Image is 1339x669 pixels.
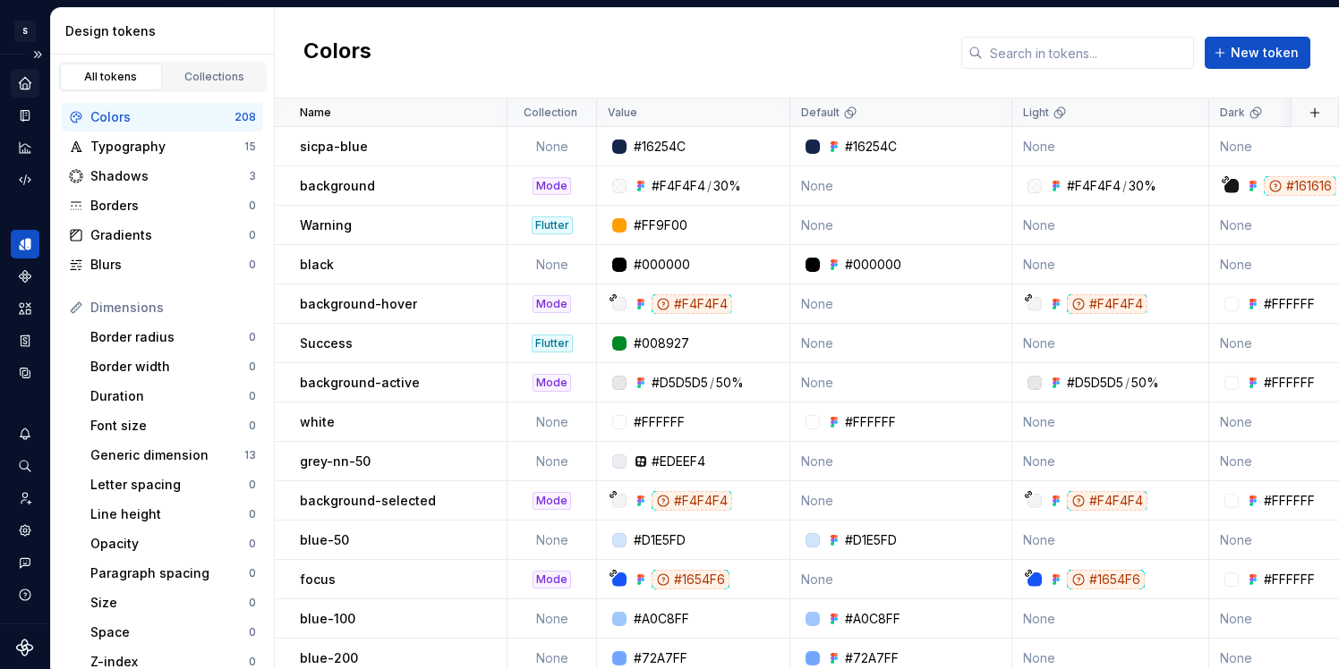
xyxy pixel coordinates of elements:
p: Value [608,106,637,120]
td: None [1012,521,1209,560]
div: 0 [249,360,256,374]
div: Line height [90,505,249,523]
div: Generic dimension [90,446,244,464]
div: #D5D5D5 [1067,374,1123,392]
div: Duration [90,387,249,405]
td: None [507,127,597,166]
div: 0 [249,655,256,669]
div: #FFFFFF [634,413,685,431]
div: #F4F4F4 [1067,177,1121,195]
td: None [507,442,597,481]
h2: Colors [303,37,371,69]
p: Dark [1220,106,1245,120]
div: #16254C [845,138,897,156]
div: 0 [249,507,256,521]
div: #F4F4F4 [652,177,705,195]
p: focus [300,571,336,589]
div: Flutter [532,334,573,352]
a: Analytics [11,133,39,162]
button: Contact support [11,548,39,577]
p: Light [1023,106,1049,120]
input: Search in tokens... [983,37,1194,69]
div: Mode [533,295,571,313]
button: Search ⌘K [11,452,39,480]
td: None [790,560,1012,599]
div: Size [90,594,249,612]
svg: Supernova Logo [16,639,34,656]
div: Design tokens [11,230,39,258]
a: Code automation [11,165,39,194]
p: sicpa-blue [300,138,368,156]
div: Design tokens [65,22,267,40]
div: #FFFFFF [845,413,896,431]
td: None [790,324,1012,363]
div: 3 [249,169,256,183]
div: 30% [713,177,741,195]
div: #1654F6 [1067,570,1145,589]
td: None [507,599,597,639]
div: Mode [533,571,571,589]
div: 30% [1129,177,1156,195]
p: grey-nn-50 [300,453,371,470]
div: / [707,177,712,195]
div: 0 [249,625,256,639]
a: Typography15 [62,132,263,161]
a: Settings [11,516,39,545]
div: #1654F6 [652,570,729,589]
div: 0 [249,389,256,403]
div: Shadows [90,167,249,185]
div: #A0C8FF [634,610,689,628]
button: S [4,12,47,50]
div: #FF9F00 [634,216,687,234]
div: #FFFFFF [1264,492,1315,510]
td: None [1012,402,1209,442]
td: None [507,521,597,560]
div: #F4F4F4 [652,294,732,314]
div: Assets [11,294,39,323]
div: Documentation [11,101,39,130]
a: Data sources [11,359,39,387]
p: blue-50 [300,531,349,549]
div: 0 [249,566,256,580]
div: 0 [249,258,256,272]
div: #D1E5FD [845,531,897,549]
div: S [14,21,36,42]
a: Invite team [11,484,39,512]
span: New token [1231,44,1299,62]
div: Mode [533,492,571,510]
div: #16254C [634,138,686,156]
td: None [1012,599,1209,639]
p: blue-100 [300,610,355,628]
div: Opacity [90,535,249,553]
div: Mode [533,177,571,195]
p: white [300,413,335,431]
div: 13 [244,448,256,462]
p: Default [801,106,840,120]
div: #D5D5D5 [652,374,708,392]
div: Flutter [532,216,573,234]
td: None [1012,442,1209,481]
p: background [300,177,375,195]
div: Borders [90,197,249,215]
a: Paragraph spacing0 [83,559,263,588]
button: Notifications [11,419,39,448]
div: Collections [170,70,260,84]
a: Border radius0 [83,323,263,351]
div: #F4F4F4 [652,491,732,511]
a: Opacity0 [83,529,263,558]
a: Gradients0 [62,221,263,250]
td: None [790,206,1012,245]
div: Components [11,262,39,291]
td: None [1012,127,1209,166]
a: Colors208 [62,103,263,131]
p: background-active [300,374,420,392]
p: blue-200 [300,649,358,667]
div: #161616 [1264,176,1336,196]
div: #A0C8FF [845,610,900,628]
